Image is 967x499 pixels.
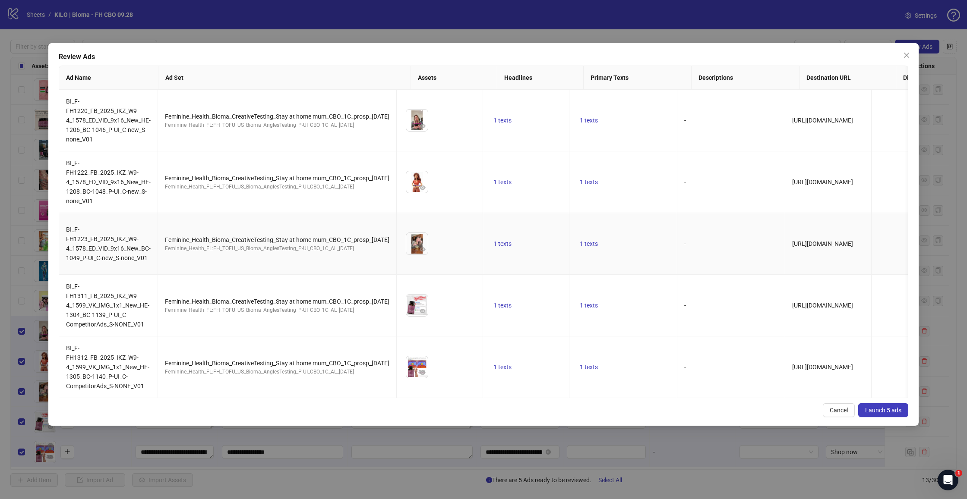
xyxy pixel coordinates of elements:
[66,226,151,261] span: BI_F-FH1223_FB_2025_IKZ_W9-4_1578_ED_VID_9x16_New_BC-1049_P-UI_C-new_S-none_V01
[490,362,515,372] button: 1 texts
[580,179,598,185] span: 1 texts
[490,300,515,311] button: 1 texts
[792,302,853,309] span: [URL][DOMAIN_NAME]
[955,470,962,477] span: 1
[417,121,428,131] button: Preview
[580,240,598,247] span: 1 texts
[576,362,601,372] button: 1 texts
[938,470,958,490] iframe: Intercom live chat
[420,370,426,376] span: eye
[411,66,497,90] th: Assets
[158,66,411,90] th: Ad Set
[490,239,515,249] button: 1 texts
[692,66,800,90] th: Descriptions
[165,121,389,129] div: Feminine_Health_FL:FH_TOFU_US_Bioma_AnglesTesting_P-UI_CBO_1C_AL_[DATE]
[165,368,389,376] div: Feminine_Health_FL:FH_TOFU_US_Bioma_AnglesTesting_P-UI_CBO_1C_AL_[DATE]
[576,300,601,311] button: 1 texts
[417,182,428,193] button: Preview
[406,295,428,316] img: Asset 1
[493,364,512,370] span: 1 texts
[800,66,896,90] th: Destination URL
[406,356,428,378] img: Asset 1
[903,52,910,59] span: close
[684,179,686,185] span: -
[792,240,853,247] span: [URL][DOMAIN_NAME]
[584,66,692,90] th: Primary Texts
[490,115,515,126] button: 1 texts
[165,235,389,245] div: Feminine_Health_Bioma_CreativeTesting_Stay at home mum_CBO_1C_prosp_[DATE]
[792,364,853,370] span: [URL][DOMAIN_NAME]
[684,240,686,247] span: -
[684,364,686,370] span: -
[493,179,512,185] span: 1 texts
[493,302,512,309] span: 1 texts
[165,245,389,253] div: Feminine_Health_FL:FH_TOFU_US_Bioma_AnglesTesting_P-UI_CBO_1C_AL_[DATE]
[580,117,598,124] span: 1 texts
[792,117,853,124] span: [URL][DOMAIN_NAME]
[493,240,512,247] span: 1 texts
[420,246,426,252] span: eye
[406,110,428,131] img: Asset 1
[493,117,512,124] span: 1 texts
[900,48,913,62] button: Close
[420,308,426,314] span: eye
[165,358,389,368] div: Feminine_Health_Bioma_CreativeTesting_Stay at home mum_CBO_1C_prosp_[DATE]
[684,117,686,124] span: -
[59,66,158,90] th: Ad Name
[417,306,428,316] button: Preview
[497,66,584,90] th: Headlines
[684,302,686,309] span: -
[576,239,601,249] button: 1 texts
[792,179,853,185] span: [URL][DOMAIN_NAME]
[580,302,598,309] span: 1 texts
[165,112,389,121] div: Feminine_Health_Bioma_CreativeTesting_Stay at home mum_CBO_1C_prosp_[DATE]
[576,115,601,126] button: 1 texts
[865,407,901,414] span: Launch 5 ads
[165,297,389,306] div: Feminine_Health_Bioma_CreativeTesting_Stay at home mum_CBO_1C_prosp_[DATE]
[66,345,149,389] span: BI_F-FH1312_FB_2025_IKZ_W9-4_1599_VK_IMG_1x1_New_HE-1305_BC-1140_P-UI_C-CompetitorAds_S-NONE_V01
[823,403,855,417] button: Cancel
[830,407,848,414] span: Cancel
[66,160,151,204] span: BI_F-FH1222_FB_2025_IKZ_W9-4_1578_ED_VID_9x16_New_HE-1208_BC-1048_P-UI_C-new_S-none_V01
[66,98,151,143] span: BI_F-FH1220_FB_2025_IKZ_W9-4_1578_ED_VID_9x16_New_HE-1206_BC-1046_P-UI_C-new_S-none_V01
[417,367,428,378] button: Preview
[420,123,426,129] span: eye
[858,403,908,417] button: Launch 5 ads
[66,283,149,328] span: BI_F-FH1311_FB_2025_IKZ_W9-4_1599_VK_IMG_1x1_New_HE-1304_BC-1139_P-UI_C-CompetitorAds_S-NONE_V01
[576,177,601,187] button: 1 texts
[420,185,426,191] span: eye
[165,173,389,183] div: Feminine_Health_Bioma_CreativeTesting_Stay at home mum_CBO_1C_prosp_[DATE]
[165,306,389,314] div: Feminine_Health_FL:FH_TOFU_US_Bioma_AnglesTesting_P-UI_CBO_1C_AL_[DATE]
[165,183,389,191] div: Feminine_Health_FL:FH_TOFU_US_Bioma_AnglesTesting_P-UI_CBO_1C_AL_[DATE]
[406,233,428,254] img: Asset 1
[580,364,598,370] span: 1 texts
[406,171,428,193] img: Asset 1
[417,244,428,254] button: Preview
[490,177,515,187] button: 1 texts
[59,52,908,62] div: Review Ads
